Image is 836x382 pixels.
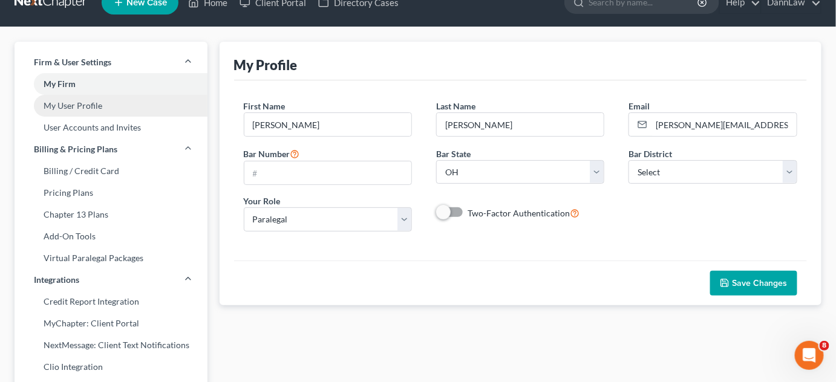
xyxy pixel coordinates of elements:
[234,56,298,74] div: My Profile
[468,208,570,218] span: Two-Factor Authentication
[34,56,111,68] span: Firm & User Settings
[15,117,207,138] a: User Accounts and Invites
[436,101,475,111] span: Last Name
[820,341,829,351] span: 8
[244,161,411,184] input: #
[15,73,207,95] a: My Firm
[15,204,207,225] a: Chapter 13 Plans
[629,101,650,111] span: Email
[244,113,411,136] input: Enter first name...
[8,5,31,28] button: go back
[732,278,788,288] span: Save Changes
[34,274,79,286] span: Integrations
[436,147,471,160] label: Bar State
[15,247,207,269] a: Virtual Paralegal Packages
[437,113,604,136] input: Enter last name...
[212,5,234,27] div: Close
[15,182,207,204] a: Pricing Plans
[15,138,207,160] a: Billing & Pricing Plans
[189,5,212,28] button: Expand window
[710,271,797,296] button: Save Changes
[651,113,796,136] input: Enter email...
[15,356,207,378] a: Clio Integration
[15,160,207,182] a: Billing / Credit Card
[15,225,207,247] a: Add-On Tools
[15,291,207,312] a: Credit Report Integration
[244,101,286,111] span: First Name
[15,312,207,334] a: MyChapter: Client Portal
[15,51,207,73] a: Firm & User Settings
[629,147,672,160] label: Bar District
[795,341,824,370] iframe: Intercom live chat
[244,146,300,161] label: Bar Number
[15,95,207,117] a: My User Profile
[244,196,281,206] span: Your Role
[15,269,207,291] a: Integrations
[15,334,207,356] a: NextMessage: Client Text Notifications
[34,143,117,155] span: Billing & Pricing Plans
